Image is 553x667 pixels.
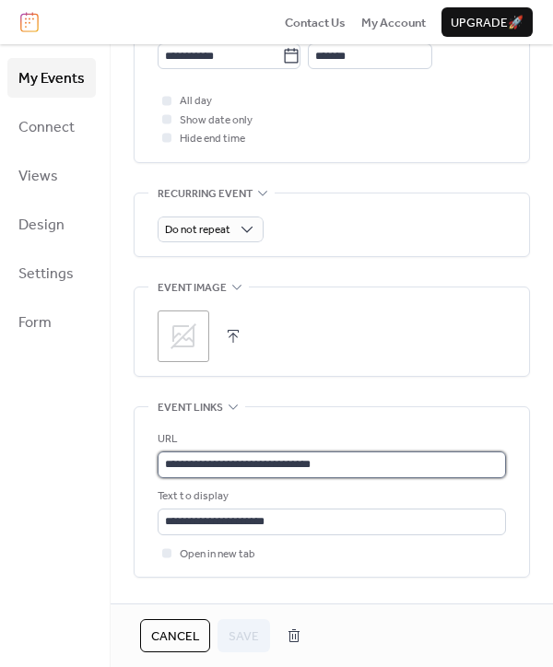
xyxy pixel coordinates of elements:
[441,7,533,37] button: Upgrade🚀
[7,302,96,342] a: Form
[361,14,426,32] span: My Account
[165,219,230,240] span: Do not repeat
[158,430,502,449] div: URL
[451,14,524,32] span: Upgrade 🚀
[158,184,253,203] span: Recurring event
[7,156,96,195] a: Views
[18,162,58,191] span: Views
[158,600,223,618] span: Categories
[158,399,223,417] span: Event links
[7,107,96,146] a: Connect
[18,309,52,337] span: Form
[158,310,209,362] div: ;
[18,113,75,142] span: Connect
[285,13,346,31] a: Contact Us
[180,92,212,111] span: All day
[180,111,253,130] span: Show date only
[140,619,210,652] button: Cancel
[151,627,199,646] span: Cancel
[361,13,426,31] a: My Account
[7,205,96,244] a: Design
[180,130,245,148] span: Hide end time
[158,487,502,506] div: Text to display
[20,12,39,32] img: logo
[18,260,74,288] span: Settings
[180,545,255,564] span: Open in new tab
[158,279,227,298] span: Event image
[7,58,96,98] a: My Events
[18,211,65,240] span: Design
[18,64,85,93] span: My Events
[7,253,96,293] a: Settings
[285,14,346,32] span: Contact Us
